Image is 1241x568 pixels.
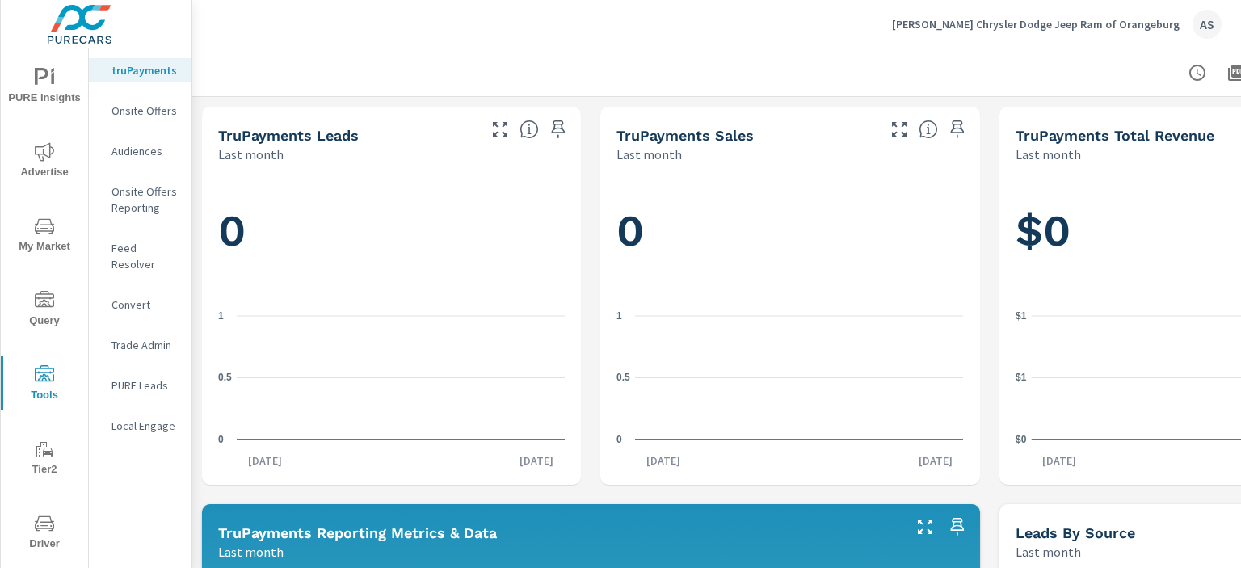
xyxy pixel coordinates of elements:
[616,434,622,445] text: 0
[944,116,970,142] span: Save this to your personalized report
[6,142,83,182] span: Advertise
[218,204,565,259] h1: 0
[1193,10,1222,39] div: AS
[1016,310,1027,322] text: $1
[218,524,497,541] h5: truPayments Reporting Metrics & Data
[111,183,179,216] p: Onsite Offers Reporting
[89,292,191,317] div: Convert
[218,372,232,383] text: 0.5
[89,58,191,82] div: truPayments
[886,116,912,142] button: Make Fullscreen
[6,291,83,330] span: Query
[111,62,179,78] p: truPayments
[616,204,963,259] h1: 0
[89,139,191,163] div: Audiences
[111,297,179,313] p: Convert
[919,120,938,139] span: Number of sales matched to a truPayments lead. [Source: This data is sourced from the dealer's DM...
[111,103,179,119] p: Onsite Offers
[89,373,191,398] div: PURE Leads
[635,452,692,469] p: [DATE]
[111,143,179,159] p: Audiences
[218,145,284,164] p: Last month
[218,310,224,322] text: 1
[218,434,224,445] text: 0
[89,179,191,220] div: Onsite Offers Reporting
[89,99,191,123] div: Onsite Offers
[1031,452,1087,469] p: [DATE]
[944,514,970,540] span: Save this to your personalized report
[111,377,179,393] p: PURE Leads
[111,337,179,353] p: Trade Admin
[89,333,191,357] div: Trade Admin
[111,240,179,272] p: Feed Resolver
[89,236,191,276] div: Feed Resolver
[912,514,938,540] button: Make Fullscreen
[487,116,513,142] button: Make Fullscreen
[1016,372,1027,383] text: $1
[1016,434,1027,445] text: $0
[6,68,83,107] span: PURE Insights
[1016,127,1214,144] h5: truPayments Total Revenue
[6,365,83,405] span: Tools
[218,127,359,144] h5: truPayments Leads
[111,418,179,434] p: Local Engage
[545,116,571,142] span: Save this to your personalized report
[520,120,539,139] span: The number of truPayments leads.
[508,452,565,469] p: [DATE]
[907,452,964,469] p: [DATE]
[616,127,754,144] h5: truPayments Sales
[6,440,83,479] span: Tier2
[6,514,83,553] span: Driver
[237,452,293,469] p: [DATE]
[89,414,191,438] div: Local Engage
[1016,145,1081,164] p: Last month
[1016,542,1081,562] p: Last month
[616,372,630,383] text: 0.5
[1016,524,1135,541] h5: Leads By Source
[892,17,1180,32] p: [PERSON_NAME] Chrysler Dodge Jeep Ram of Orangeburg
[218,542,284,562] p: Last month
[616,145,682,164] p: Last month
[616,310,622,322] text: 1
[6,217,83,256] span: My Market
